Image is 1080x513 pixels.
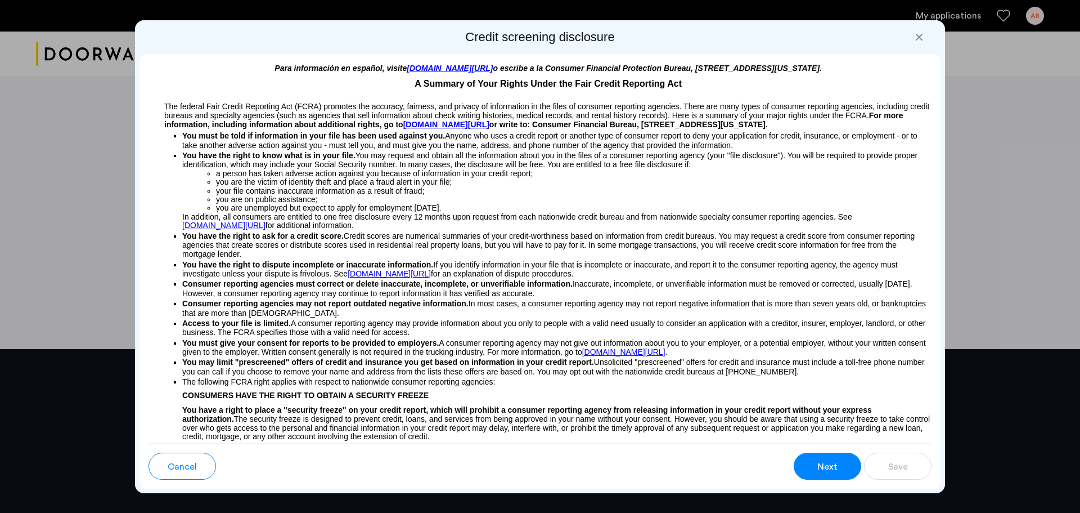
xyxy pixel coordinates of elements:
li: your file contains inaccurate information as a result of fraud; [216,187,931,195]
span: or write to: Consumer Financial Bureau, [STREET_ADDRESS][US_STATE]. [489,120,768,129]
span: You may limit "prescreened" offers of credit and insurance you get based on information in your c... [182,358,594,367]
span: You must be told if information in your file has been used against you. [182,131,445,140]
li: you are on public assistance; [216,195,931,204]
p: The following FCRA right applies with respect to nationwide consumer reporting agencies: [182,378,931,385]
button: button [864,453,931,480]
p: Inaccurate, incomplete, or unverifiable information must be removed or corrected, usually [DATE].... [182,279,931,298]
span: A consumer reporting agency may not give out information about you to your employer, or a potenti... [182,338,926,356]
span: Save [888,460,908,474]
li: you are the victim of identity theft and place a fraud alert in your file; [216,178,931,186]
p: As an alternative to a security freeze, you have the right to place an initial or extended fraud ... [182,441,931,471]
a: [DOMAIN_NAME][URL] [407,64,493,73]
span: Para información en español, visite [274,64,407,73]
span: Access to your file is limited. [182,319,291,328]
p: You may request and obtain all the information about you in the files of a consumer reporting age... [182,151,931,169]
a: [DOMAIN_NAME][URL] [403,121,489,130]
p: Anyone who uses a credit report or another type of consumer report to deny your application for c... [182,129,931,150]
span: The federal Fair Credit Reporting Act (FCRA) promotes the accuracy, fairness, and privacy of info... [164,102,929,120]
p: CONSUMERS HAVE THE RIGHT TO OBTAIN A SECURITY FREEZE [182,385,931,406]
span: You have the right to know what is in your file. [182,151,355,160]
a: [DOMAIN_NAME][URL] [182,221,265,230]
li: you are unemployed but expect to apply for employment [DATE]. [216,204,931,212]
a: [DOMAIN_NAME][URL] [582,347,665,356]
p: In most cases, a consumer reporting agency may not report negative information that is more than ... [182,299,931,318]
p: A consumer reporting agency may provide information about you only to people with a valid need us... [182,319,931,337]
h2: Credit screening disclosure [139,29,940,45]
span: You have a right to place a "security freeze" on your credit report, which will prohibit a consum... [182,405,872,423]
span: You must give your consent for reports to be provided to employers. [182,338,439,347]
span: You have the right to ask for a credit score. [182,231,344,240]
span: Consumer reporting agencies may not report outdated negative information. [182,299,469,308]
button: button [794,453,861,480]
span: for additional information. [265,221,354,230]
span: You have the right to dispute incomplete or inaccurate information. [182,260,433,269]
p: The security freeze is designed to prevent credit, loans, and services from being approved in you... [182,406,931,441]
span: o escribe a la Consumer Financial Protection Bureau, [STREET_ADDRESS][US_STATE]. [493,64,822,73]
p: Unsolicited "prescreened" offers for credit and insurance must include a toll-free phone number y... [182,358,931,376]
span: Next [817,460,838,474]
span: . [665,347,668,356]
p: A Summary of Your Rights Under the Fair Credit Reporting Act [148,73,931,91]
a: [DOMAIN_NAME][URL] [348,269,431,278]
span: If you identify information in your file that is incomplete or inaccurate, and report it to the c... [182,260,898,278]
span: Consumer reporting agencies must correct or delete inaccurate, incomplete, or unverifiable inform... [182,279,573,288]
li: a person has taken adverse action against you because of information in your credit report; [216,169,931,178]
span: Cancel [168,460,197,474]
span: In addition, all consumers are entitled to one free disclosure every 12 months upon request from ... [182,212,852,221]
button: button [148,453,216,480]
span: For more information, including information about additional rights, go to [164,111,903,129]
p: Credit scores are numerical summaries of your credit-worthiness based on information from credit ... [182,231,931,259]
